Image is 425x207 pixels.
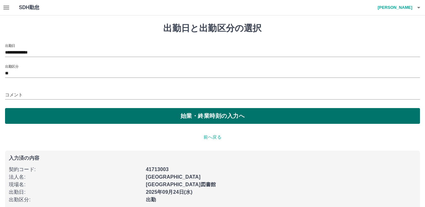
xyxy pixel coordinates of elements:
[146,197,156,202] b: 出勤
[146,189,192,195] b: 2025年09月24日(水)
[9,188,142,196] p: 出勤日 :
[5,134,420,141] p: 前へ戻る
[5,43,15,48] label: 出勤日
[9,173,142,181] p: 法人名 :
[5,64,18,69] label: 出勤区分
[9,166,142,173] p: 契約コード :
[5,108,420,124] button: 始業・終業時刻の入力へ
[9,181,142,188] p: 現場名 :
[9,156,416,161] p: 入力済の内容
[146,174,201,180] b: [GEOGRAPHIC_DATA]
[5,23,420,34] h1: 出勤日と出勤区分の選択
[146,182,216,187] b: [GEOGRAPHIC_DATA]図書館
[146,167,169,172] b: 41713003
[9,196,142,204] p: 出勤区分 :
